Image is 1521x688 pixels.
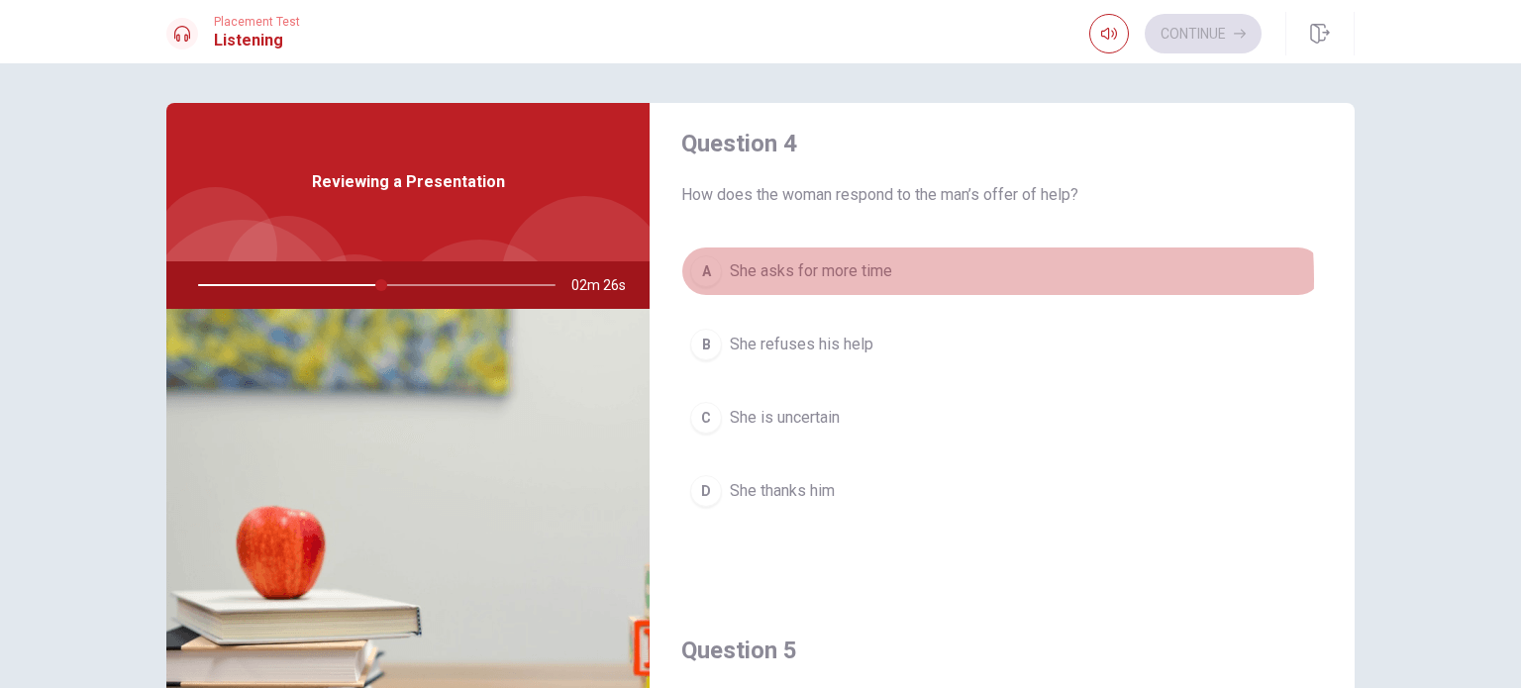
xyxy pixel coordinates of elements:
[681,246,1323,296] button: AShe asks for more time
[571,261,642,309] span: 02m 26s
[730,406,840,430] span: She is uncertain
[690,255,722,287] div: A
[690,475,722,507] div: D
[681,635,1323,666] h4: Question 5
[681,320,1323,369] button: BShe refuses his help
[730,333,873,356] span: She refuses his help
[312,170,505,194] span: Reviewing a Presentation
[681,393,1323,442] button: CShe is uncertain
[681,466,1323,516] button: DShe thanks him
[730,479,835,503] span: She thanks him
[214,29,300,52] h1: Listening
[681,128,1323,159] h4: Question 4
[690,402,722,434] div: C
[681,183,1323,207] span: How does the woman respond to the man’s offer of help?
[214,15,300,29] span: Placement Test
[690,329,722,360] div: B
[730,259,892,283] span: She asks for more time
